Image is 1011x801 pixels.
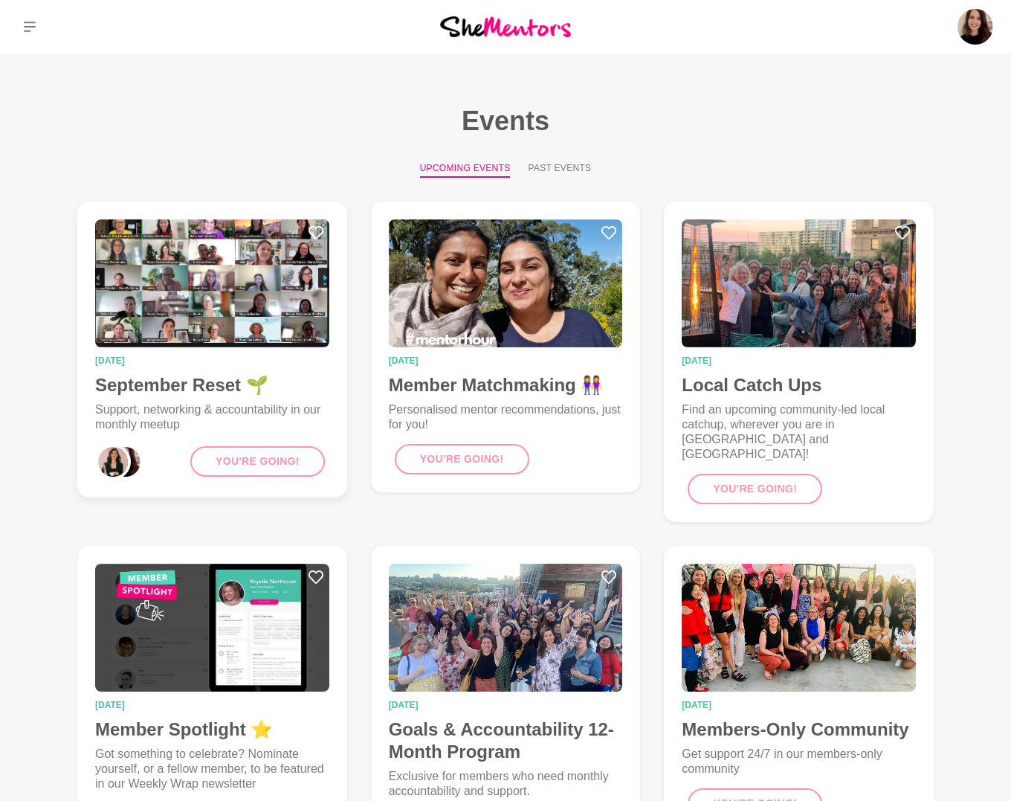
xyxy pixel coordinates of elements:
img: Member Matchmaking 👭 [389,219,623,347]
button: Upcoming Events [420,161,511,178]
button: Past Events [528,161,591,178]
h1: Events [54,104,957,138]
h4: September Reset 🌱 [95,374,329,396]
img: Goals & Accountability 12-Month Program [389,564,623,692]
h4: Member Matchmaking 👭 [389,374,623,396]
p: Exclusive for members who need monthly accountability and support. [389,769,623,799]
a: Member Matchmaking 👭[DATE]Member Matchmaking 👭Personalised mentor recommendations, just for you!Y... [371,202,641,492]
time: [DATE] [95,356,329,365]
time: [DATE] [95,701,329,710]
p: Find an upcoming community-led local catchup, wherever you are in [GEOGRAPHIC_DATA] and [GEOGRAPH... [682,402,916,462]
h4: Local Catch Ups [682,374,916,396]
img: Members-Only Community [682,564,916,692]
p: Personalised mentor recommendations, just for you! [389,402,623,432]
img: September Reset 🌱 [95,219,329,347]
a: September Reset 🌱[DATE]September Reset 🌱Support, networking & accountability in our monthly meetu... [77,202,347,498]
img: Ali Adey [957,9,993,45]
p: Get support 24/7 in our members-only community [682,747,916,776]
h4: Members-Only Community [682,718,916,741]
p: Support, networking & accountability in our monthly meetup [95,402,329,432]
img: Local Catch Ups [682,219,916,347]
div: 1_Ali Adey [108,444,143,480]
time: [DATE] [682,356,916,365]
time: [DATE] [389,356,623,365]
p: Got something to celebrate? Nominate yourself, or a fellow member, to be featured in our Weekly W... [95,747,329,791]
img: Member Spotlight ⭐ [95,564,329,692]
h4: Goals & Accountability 12-Month Program [389,718,623,763]
h4: Member Spotlight ⭐ [95,718,329,741]
a: Local Catch Ups[DATE]Local Catch UpsFind an upcoming community-led local catchup, wherever you ar... [664,202,934,522]
img: She Mentors Logo [440,16,571,36]
time: [DATE] [682,701,916,710]
time: [DATE] [389,701,623,710]
div: 0_Mariana Queiroz [95,444,131,480]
